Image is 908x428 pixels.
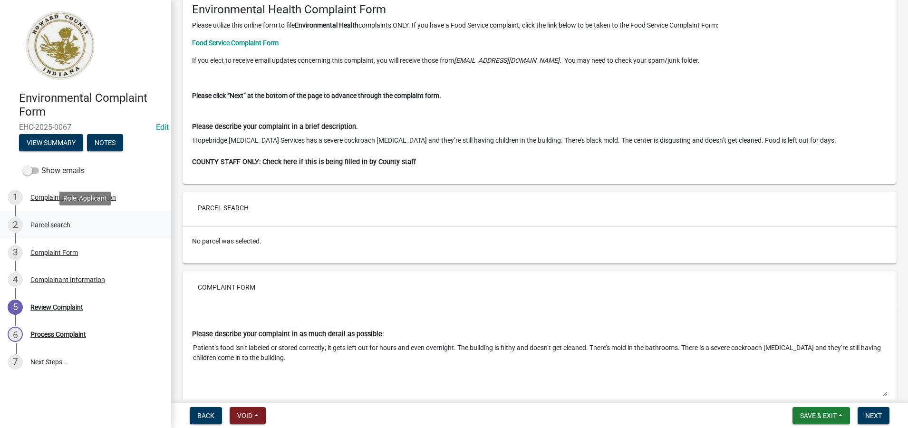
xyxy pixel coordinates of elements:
[237,412,252,419] span: Void
[30,222,70,228] div: Parcel search
[8,300,23,315] div: 5
[192,331,384,338] label: Please describe your complaint in as much detail as possible:
[295,21,358,29] strong: Environmental Health
[858,407,889,424] button: Next
[30,276,105,283] div: Complainant Information
[197,412,214,419] span: Back
[30,194,116,201] div: Complaint Form Introduction
[87,134,123,151] button: Notes
[190,407,222,424] button: Back
[30,304,83,311] div: Review Complaint
[87,139,123,147] wm-modal-confirm: Notes
[8,190,23,205] div: 1
[192,20,887,30] p: Please utilize this online form to file complaints ONLY. If you have a Food Service complaint, cl...
[192,124,358,130] label: Please describe your complaint in a brief description.
[19,10,100,81] img: Howard County, Indiana
[865,412,882,419] span: Next
[190,279,263,296] button: Complaint Form
[8,354,23,370] div: 7
[19,123,152,132] span: EHC-2025-0067
[8,327,23,342] div: 6
[8,272,23,287] div: 4
[156,123,169,132] wm-modal-confirm: Edit Application Number
[192,39,279,47] a: Food Service Complaint Form
[30,331,86,338] div: Process Complaint
[8,217,23,233] div: 2
[192,339,887,397] textarea: Patient’s food isn’t labeled or stored correctly; it gets left out for hours and even overnight. ...
[192,92,441,99] strong: Please click “Next” at the bottom of the page to advance through the complaint form.
[800,412,837,419] span: Save & Exit
[192,236,887,246] p: No parcel was selected.
[230,407,266,424] button: Void
[792,407,850,424] button: Save & Exit
[19,134,83,151] button: View Summary
[192,159,416,165] label: COUNTY STAFF ONLY: Check here if this is being filled in by County staff
[190,199,256,216] button: Parcel search
[454,57,560,64] i: [EMAIL_ADDRESS][DOMAIN_NAME]
[192,3,887,17] h4: Environmental Health Complaint Form
[23,165,85,176] label: Show emails
[30,249,78,256] div: Complaint Form
[192,56,887,66] p: If you elect to receive email updates concerning this complaint, you will receive those from . Yo...
[19,91,164,119] h4: Environmental Complaint Form
[19,139,83,147] wm-modal-confirm: Summary
[59,192,111,205] div: Role: Applicant
[156,123,169,132] a: Edit
[8,245,23,260] div: 3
